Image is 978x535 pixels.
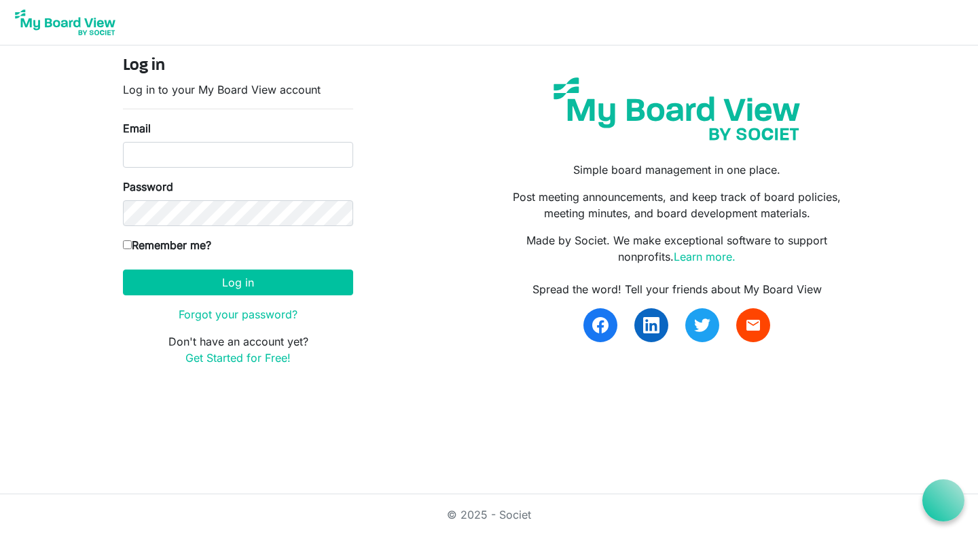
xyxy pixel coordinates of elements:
[179,308,297,321] a: Forgot your password?
[123,56,353,76] h4: Log in
[499,189,855,221] p: Post meeting announcements, and keep track of board policies, meeting minutes, and board developm...
[123,240,132,249] input: Remember me?
[674,250,736,263] a: Learn more.
[643,317,659,333] img: linkedin.svg
[123,81,353,98] p: Log in to your My Board View account
[185,351,291,365] a: Get Started for Free!
[592,317,609,333] img: facebook.svg
[745,317,761,333] span: email
[123,179,173,195] label: Password
[499,232,855,265] p: Made by Societ. We make exceptional software to support nonprofits.
[499,162,855,178] p: Simple board management in one place.
[123,237,211,253] label: Remember me?
[11,5,120,39] img: My Board View Logo
[543,67,810,151] img: my-board-view-societ.svg
[123,270,353,295] button: Log in
[123,333,353,366] p: Don't have an account yet?
[694,317,710,333] img: twitter.svg
[123,120,151,136] label: Email
[736,308,770,342] a: email
[499,281,855,297] div: Spread the word! Tell your friends about My Board View
[447,508,531,521] a: © 2025 - Societ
